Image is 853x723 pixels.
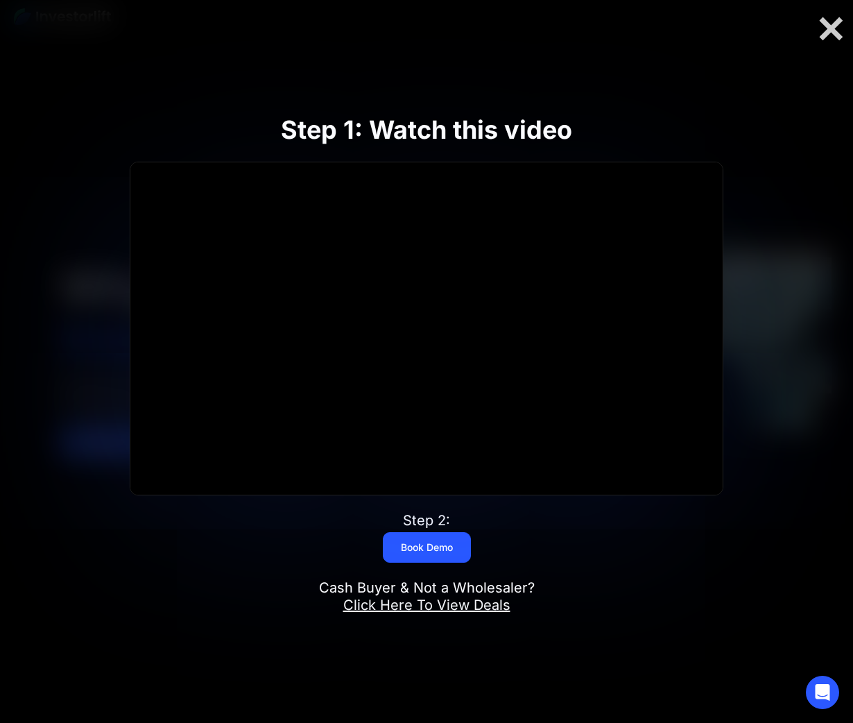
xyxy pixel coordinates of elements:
[343,597,510,613] a: Click Here To View Deals
[383,532,471,563] a: Book Demo
[403,512,450,529] div: Step 2:
[319,579,535,614] div: Cash Buyer & Not a Wholesaler?
[281,114,572,145] strong: Step 1: Watch this video
[806,676,839,709] div: Open Intercom Messenger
